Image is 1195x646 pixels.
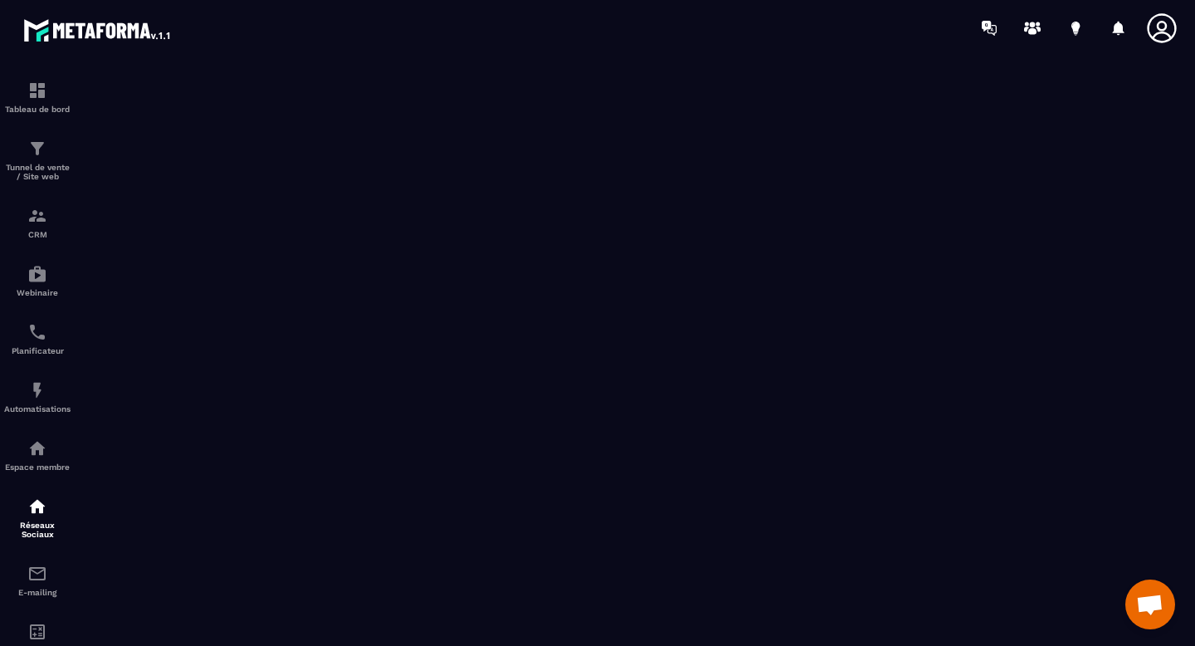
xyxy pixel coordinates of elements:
a: Ouvrir le chat [1125,580,1175,629]
a: formationformationTableau de bord [4,68,71,126]
a: automationsautomationsAutomatisations [4,368,71,426]
p: Espace membre [4,462,71,472]
img: formation [27,139,47,159]
p: Tableau de bord [4,105,71,114]
img: formation [27,206,47,226]
p: Réseaux Sociaux [4,521,71,539]
img: automations [27,438,47,458]
img: logo [23,15,173,45]
a: schedulerschedulerPlanificateur [4,310,71,368]
a: automationsautomationsEspace membre [4,426,71,484]
a: formationformationCRM [4,193,71,252]
a: automationsautomationsWebinaire [4,252,71,310]
p: E-mailing [4,588,71,597]
p: Webinaire [4,288,71,297]
p: Tunnel de vente / Site web [4,163,71,181]
a: formationformationTunnel de vente / Site web [4,126,71,193]
img: accountant [27,622,47,642]
img: formation [27,81,47,100]
a: emailemailE-mailing [4,551,71,609]
p: Planificateur [4,346,71,355]
a: social-networksocial-networkRéseaux Sociaux [4,484,71,551]
img: scheduler [27,322,47,342]
p: Automatisations [4,404,71,414]
p: CRM [4,230,71,239]
img: social-network [27,497,47,516]
img: automations [27,264,47,284]
img: automations [27,380,47,400]
img: email [27,564,47,584]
